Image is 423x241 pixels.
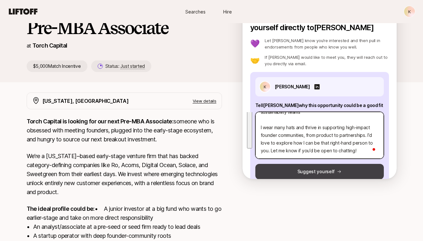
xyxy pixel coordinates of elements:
[120,63,145,69] span: Just started
[27,41,31,50] p: at
[250,40,260,48] p: 💜
[42,97,129,105] p: [US_STATE], [GEOGRAPHIC_DATA]
[27,117,222,144] p: someone who is obsessed with meeting founders, plugged into the early-stage ecosystem, and hungry...
[250,57,260,64] p: 🤝
[27,60,87,72] p: $5,000 Match Incentive
[27,18,222,37] h1: Pre-MBA Associate
[27,152,222,197] p: We’re a [US_STATE]–based early-stage venture firm that has backed category-defining companies lik...
[275,83,310,91] p: [PERSON_NAME]
[185,8,206,15] span: Searches
[32,42,67,49] a: Torch Capital
[404,6,415,17] button: K
[250,14,389,32] p: Interested in this opportunity? Suggest yourself directly to [PERSON_NAME]
[193,98,216,104] p: View details
[408,8,411,15] p: K
[255,164,384,179] button: Suggest yourself
[105,62,145,70] p: Status:
[180,6,212,18] a: Searches
[255,102,384,109] p: Tell [PERSON_NAME] why this opportunity could be a good fit
[265,37,389,50] p: Let [PERSON_NAME] know you’re interested and then pull in endorsements from people who know you w...
[255,112,384,159] textarea: To enrich screen reader interactions, please activate Accessibility in Grammarly extension settings
[265,54,389,67] p: If [PERSON_NAME] would like to meet you, they will reach out to you directly via email.
[212,6,244,18] a: Hire
[223,8,232,15] span: Hire
[27,205,95,212] strong: The ideal profile could be:
[27,118,174,125] strong: Torch Capital is looking for our next Pre-MBA Associate:
[264,83,266,91] p: K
